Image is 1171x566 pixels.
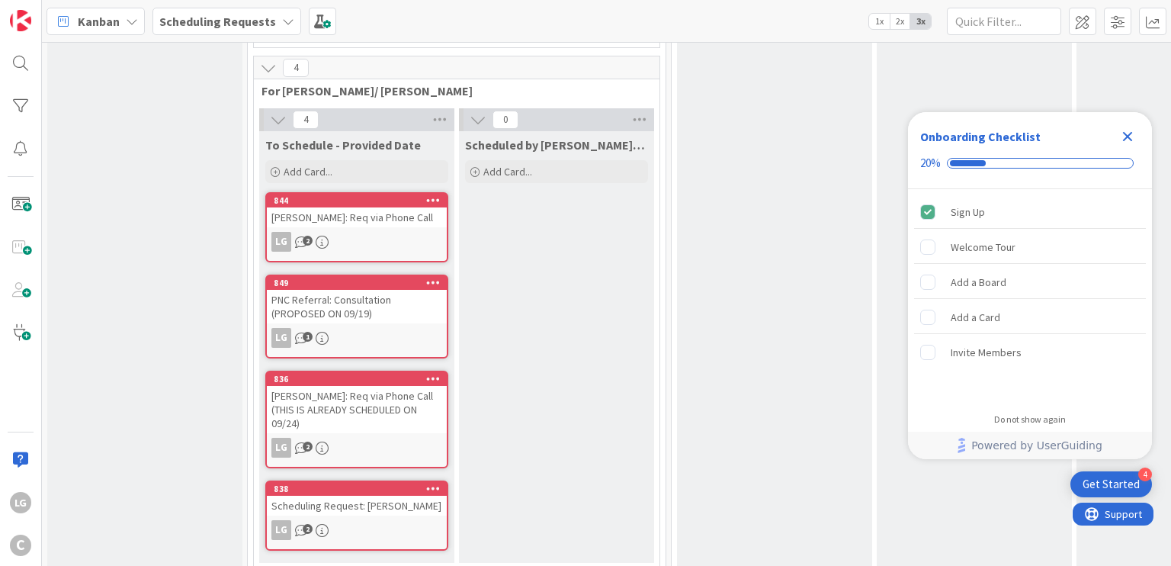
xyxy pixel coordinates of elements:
div: Footer [908,432,1152,459]
span: 1 [303,332,313,342]
span: 1x [869,14,890,29]
div: 836 [274,374,447,384]
span: 2 [303,236,313,246]
span: 3x [910,14,931,29]
div: PNC Referral: Consultation (PROPOSED ON 09/19) [267,290,447,323]
div: Close Checklist [1115,124,1140,149]
div: Welcome Tour [951,238,1015,256]
div: LG [267,520,447,540]
div: LG [267,438,447,458]
div: LG [271,520,291,540]
div: Invite Members is incomplete. [914,336,1146,369]
div: 838 [274,484,447,494]
span: 2 [303,524,313,534]
div: 838Scheduling Request: [PERSON_NAME] [267,482,447,516]
div: LG [271,328,291,348]
div: Sign Up [951,203,985,221]
div: [PERSON_NAME]: Req via Phone Call [267,207,447,227]
span: 4 [293,111,319,129]
div: Checklist progress: 20% [920,156,1140,170]
span: For Laine Guevarra/ Pring Matondo [261,83,640,98]
span: 2x [890,14,910,29]
div: LG [271,232,291,252]
div: Invite Members [951,343,1022,362]
span: Powered by UserGuiding [971,436,1102,455]
a: 836[PERSON_NAME]: Req via Phone Call (THIS IS ALREADY SCHEDULED ON 09/24)LG [265,371,448,468]
div: [PERSON_NAME]: Req via Phone Call (THIS IS ALREADY SCHEDULED ON 09/24) [267,386,447,433]
div: LG [10,492,31,513]
div: 844 [274,195,447,206]
div: LG [271,438,291,458]
a: Powered by UserGuiding [916,432,1144,459]
span: Support [32,2,69,21]
span: 4 [283,59,309,77]
div: 844[PERSON_NAME]: Req via Phone Call [267,194,447,227]
div: 836 [267,372,447,386]
div: Sign Up is complete. [914,195,1146,229]
div: Checklist Container [908,112,1152,459]
div: Checklist items [908,189,1152,404]
div: 844 [267,194,447,207]
div: Open Get Started checklist, remaining modules: 4 [1070,471,1152,497]
div: LG [267,328,447,348]
div: 20% [920,156,941,170]
span: Add Card... [284,165,332,178]
div: Add a Board [951,273,1006,291]
div: 849 [267,276,447,290]
span: 0 [492,111,518,129]
b: Scheduling Requests [159,14,276,29]
div: Get Started [1083,477,1140,492]
div: Do not show again [994,413,1066,426]
div: Scheduling Request: [PERSON_NAME] [267,496,447,516]
input: Quick Filter... [947,8,1061,35]
span: Scheduled by Laine/Pring [465,137,648,153]
span: To Schedule - Provided Date [265,137,421,153]
span: Kanban [78,12,120,31]
a: 844[PERSON_NAME]: Req via Phone CallLG [265,192,448,262]
div: 849PNC Referral: Consultation (PROPOSED ON 09/19) [267,276,447,323]
div: 836[PERSON_NAME]: Req via Phone Call (THIS IS ALREADY SCHEDULED ON 09/24) [267,372,447,433]
div: 849 [274,278,447,288]
a: 838Scheduling Request: [PERSON_NAME]LG [265,481,448,551]
div: Onboarding Checklist [920,127,1041,146]
div: Welcome Tour is incomplete. [914,230,1146,264]
div: 838 [267,482,447,496]
img: Visit kanbanzone.com [10,10,31,31]
div: Add a Card is incomplete. [914,301,1146,334]
a: 849PNC Referral: Consultation (PROPOSED ON 09/19)LG [265,275,448,359]
div: 4 [1138,468,1152,481]
span: Add Card... [483,165,532,178]
div: LG [267,232,447,252]
div: Add a Board is incomplete. [914,265,1146,299]
span: 2 [303,442,313,452]
div: Add a Card [951,308,1000,326]
div: C [10,535,31,556]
